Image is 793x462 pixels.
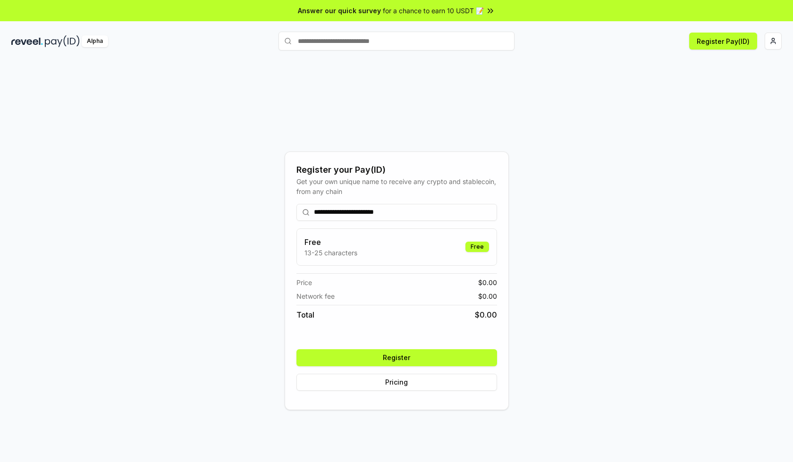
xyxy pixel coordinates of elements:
p: 13-25 characters [304,248,357,258]
span: Price [296,277,312,287]
img: reveel_dark [11,35,43,47]
span: Total [296,309,314,320]
div: Alpha [82,35,108,47]
span: Answer our quick survey [298,6,381,16]
h3: Free [304,236,357,248]
span: Network fee [296,291,335,301]
button: Register [296,349,497,366]
button: Pricing [296,374,497,391]
img: pay_id [45,35,80,47]
button: Register Pay(ID) [689,33,757,50]
div: Register your Pay(ID) [296,163,497,176]
div: Free [465,242,489,252]
span: $ 0.00 [478,291,497,301]
span: for a chance to earn 10 USDT 📝 [383,6,484,16]
span: $ 0.00 [475,309,497,320]
span: $ 0.00 [478,277,497,287]
div: Get your own unique name to receive any crypto and stablecoin, from any chain [296,176,497,196]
